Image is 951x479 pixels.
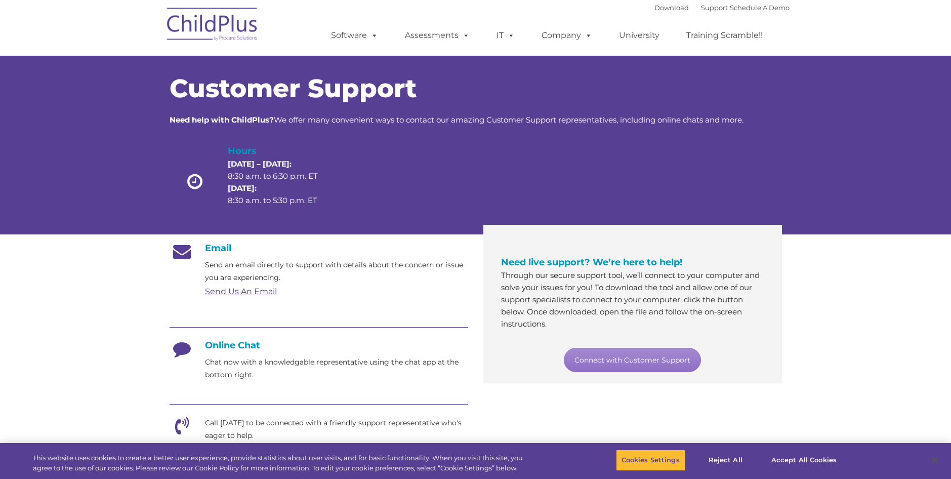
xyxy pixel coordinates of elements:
[228,159,292,169] strong: [DATE] – [DATE]:
[205,417,468,442] p: Call [DATE] to be connected with a friendly support representative who's eager to help.
[228,144,335,158] h4: Hours
[228,183,257,193] strong: [DATE]:
[766,450,842,471] button: Accept All Cookies
[609,25,670,46] a: University
[924,449,946,471] button: Close
[701,4,728,12] a: Support
[676,25,773,46] a: Training Scramble!!
[694,450,757,471] button: Reject All
[486,25,525,46] a: IT
[531,25,602,46] a: Company
[616,450,685,471] button: Cookies Settings
[654,4,790,12] font: |
[321,25,388,46] a: Software
[205,287,277,296] a: Send Us An Email
[170,243,468,254] h4: Email
[162,1,263,51] img: ChildPlus by Procare Solutions
[228,158,335,207] p: 8:30 a.m. to 6:30 p.m. ET 8:30 a.m. to 5:30 p.m. ET
[170,115,743,125] span: We offer many convenient ways to contact our amazing Customer Support representatives, including ...
[654,4,689,12] a: Download
[564,348,701,372] a: Connect with Customer Support
[730,4,790,12] a: Schedule A Demo
[501,257,682,268] span: Need live support? We’re here to help!
[501,269,764,330] p: Through our secure support tool, we’ll connect to your computer and solve your issues for you! To...
[33,453,523,473] div: This website uses cookies to create a better user experience, provide statistics about user visit...
[170,73,417,104] span: Customer Support
[170,115,274,125] strong: Need help with ChildPlus?
[205,259,468,284] p: Send an email directly to support with details about the concern or issue you are experiencing.
[395,25,480,46] a: Assessments
[170,340,468,351] h4: Online Chat
[205,356,468,381] p: Chat now with a knowledgable representative using the chat app at the bottom right.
